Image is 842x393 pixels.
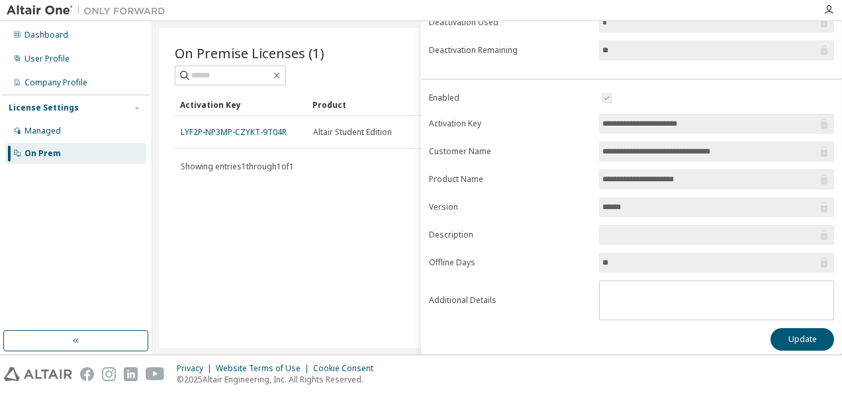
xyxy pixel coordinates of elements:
div: Managed [24,126,61,136]
img: linkedin.svg [124,367,138,381]
div: Product [312,94,434,115]
img: Altair One [7,4,172,17]
div: Dashboard [24,30,68,40]
div: User Profile [24,54,70,64]
div: Cookie Consent [313,363,381,374]
a: LYF2P-NP3MP-CZYKT-9T04R [181,126,287,138]
img: youtube.svg [146,367,165,381]
p: © 2025 Altair Engineering, Inc. All Rights Reserved. [177,374,381,385]
div: Website Terms of Use [216,363,313,374]
div: Privacy [177,363,216,374]
div: Activation Key [180,94,302,115]
div: On Prem [24,148,61,159]
img: instagram.svg [102,367,116,381]
div: License Settings [9,103,79,113]
img: facebook.svg [80,367,94,381]
span: Showing entries 1 through 1 of 1 [181,161,294,172]
label: Activation Key [429,118,591,129]
label: Product Name [429,174,591,185]
label: Additional Details [429,295,591,306]
label: Offline Days [429,257,591,268]
label: Deactivation Used [429,17,591,28]
span: On Premise Licenses (1) [175,44,324,62]
span: Altair Student Edition [313,127,392,138]
img: altair_logo.svg [4,367,72,381]
label: Enabled [429,93,591,103]
div: Company Profile [24,77,87,88]
label: Deactivation Remaining [429,45,591,56]
label: Version [429,202,591,212]
label: Customer Name [429,146,591,157]
label: Description [429,230,591,240]
button: Update [771,328,834,351]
